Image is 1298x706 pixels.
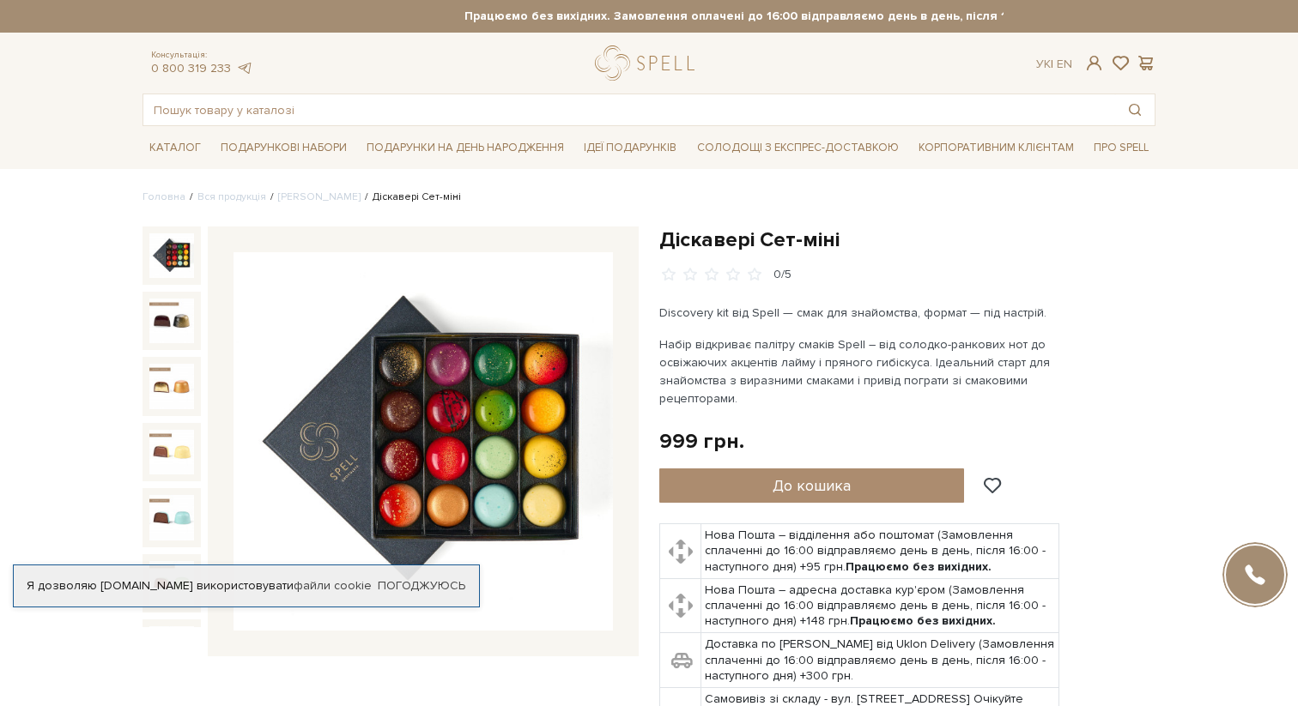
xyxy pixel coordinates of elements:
[850,613,996,628] b: Працюємо без вихідних.
[149,299,194,343] img: Діскавері Сет-міні
[360,135,571,161] span: Подарунки на День народження
[912,133,1081,162] a: Корпоративним клієнтам
[234,252,613,631] img: Діскавері Сет-міні
[143,190,185,203] a: Головна
[701,578,1059,633] td: Нова Пошта – адресна доставка кур'єром (Замовлення сплаченні до 16:00 відправляємо день в день, п...
[701,633,1059,688] td: Доставка по [PERSON_NAME] від Uklon Delivery (Замовлення сплаченні до 16:00 відправляємо день в д...
[149,626,194,671] img: Діскавері Сет-міні
[659,304,1062,322] p: Discovery kit від Spell — смак для знайомства, формат — під настрій.
[143,135,208,161] span: Каталог
[14,578,479,594] div: Я дозволяю [DOMAIN_NAME] використовувати
[151,50,252,61] span: Консультація:
[1057,57,1072,71] a: En
[659,226,1155,253] h1: Діскавері Сет-міні
[149,495,194,540] img: Діскавері Сет-міні
[690,133,906,162] a: Солодощі з експрес-доставкою
[294,578,372,593] a: файли cookie
[1051,57,1053,71] span: |
[595,45,702,81] a: logo
[846,559,992,574] b: Працюємо без вихідних.
[149,364,194,408] img: Діскавері Сет-міні
[1115,94,1155,125] button: Пошук товару у каталозі
[659,428,744,455] div: 999 грн.
[149,233,194,278] img: Діскавері Сет-міні
[659,335,1062,407] p: Набір відкриває палітру смаків Spell – від солодко-ранкових нот до освіжаючих акцентів лайму і пр...
[197,190,266,203] a: Вся продукція
[773,267,792,283] div: 0/5
[214,135,354,161] span: Подарункові набори
[149,430,194,474] img: Діскавері Сет-міні
[149,561,194,606] img: Діскавері Сет-міні
[577,135,683,161] span: Ідеї подарунків
[151,61,231,75] a: 0 800 319 233
[235,61,252,75] a: telegram
[659,468,964,503] button: До кошика
[1036,57,1072,72] div: Ук
[361,190,461,205] li: Діскавері Сет-міні
[773,476,851,495] span: До кошика
[143,94,1115,125] input: Пошук товару у каталозі
[278,190,361,203] a: [PERSON_NAME]
[701,524,1059,579] td: Нова Пошта – відділення або поштомат (Замовлення сплаченні до 16:00 відправляємо день в день, піс...
[1087,135,1155,161] span: Про Spell
[378,578,465,594] a: Погоджуюсь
